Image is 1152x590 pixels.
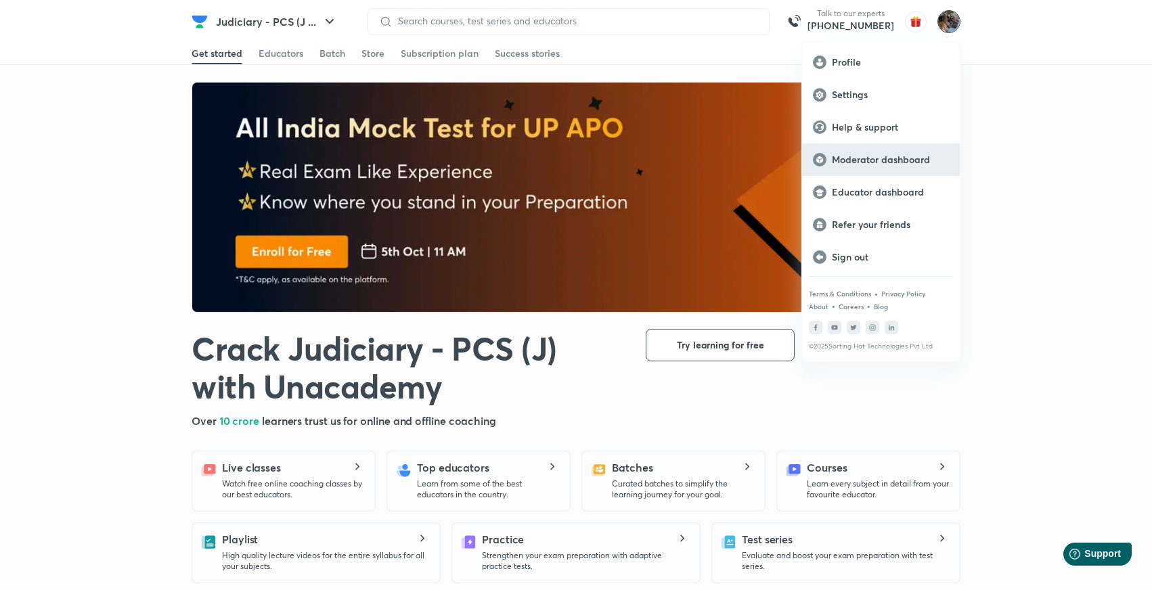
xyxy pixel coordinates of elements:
[809,302,828,311] a: About
[802,111,960,143] a: Help & support
[832,154,949,166] p: Moderator dashboard
[802,176,960,208] a: Educator dashboard
[874,302,888,311] a: Blog
[832,56,949,68] p: Profile
[832,251,949,263] p: Sign out
[809,290,871,298] a: Terms & Conditions
[802,143,960,176] a: Moderator dashboard
[881,290,925,298] a: Privacy Policy
[874,288,879,300] div: •
[809,342,953,350] p: © 2025 Sorting Hat Technologies Pvt Ltd
[802,208,960,241] a: Refer your friends
[866,300,871,312] div: •
[802,46,960,78] a: Profile
[832,121,949,133] p: Help & support
[802,78,960,111] a: Settings
[831,300,836,312] div: •
[839,302,864,311] a: Careers
[832,89,949,101] p: Settings
[832,186,949,198] p: Educator dashboard
[832,219,949,231] p: Refer your friends
[1032,537,1137,575] iframe: Help widget launcher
